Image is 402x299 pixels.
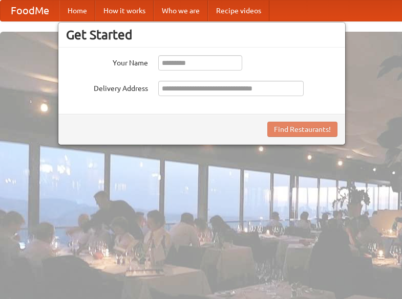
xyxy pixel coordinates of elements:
[1,1,59,21] a: FoodMe
[267,122,337,137] button: Find Restaurants!
[154,1,208,21] a: Who we are
[208,1,269,21] a: Recipe videos
[59,1,95,21] a: Home
[66,27,337,42] h3: Get Started
[95,1,154,21] a: How it works
[66,81,148,94] label: Delivery Address
[66,55,148,68] label: Your Name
